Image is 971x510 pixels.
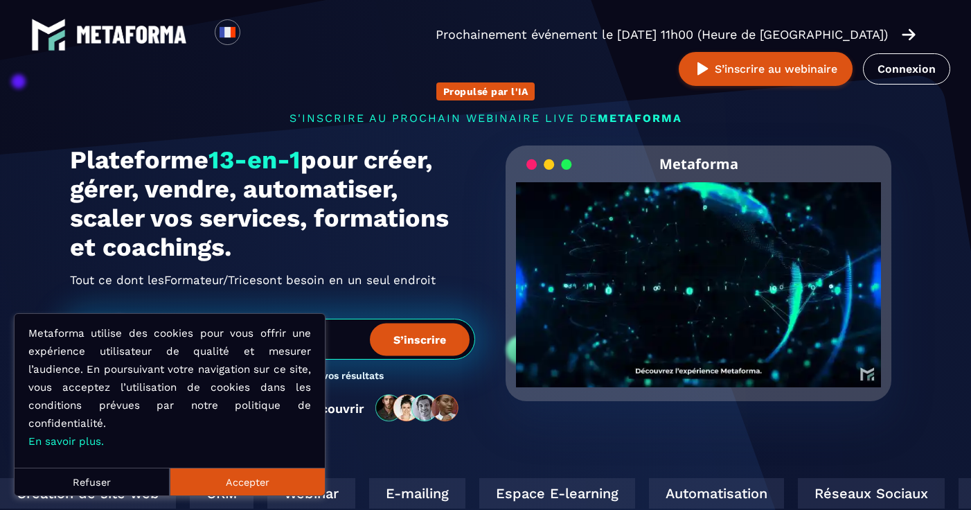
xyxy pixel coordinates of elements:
[598,112,682,125] span: METAFORMA
[28,435,104,448] a: En savoir plus.
[70,269,475,291] h2: Tout ce dont les ont besoin en un seul endroit
[516,182,881,364] video: Your browser does not support the video tag.
[863,53,950,85] a: Connexion
[70,146,475,262] h1: Plateforme pour créer, gérer, vendre, automatiser, scaler vos services, formations et coachings.
[371,394,464,423] img: community-people
[208,146,301,175] span: 13-en-1
[76,26,187,44] img: logo
[219,24,236,41] img: fr
[70,112,901,125] p: s'inscrire au prochain webinaire live de
[366,478,463,509] div: E-mailing
[15,468,170,495] button: Refuser
[646,478,781,509] div: Automatisation
[28,324,311,450] p: Metaforma utilise des cookies pour vous offrir une expérience utilisateur de qualité et mesurer l...
[679,52,853,86] button: S’inscrire au webinaire
[902,27,916,42] img: arrow-right
[31,17,66,52] img: logo
[170,468,325,495] button: Accepter
[436,25,888,44] p: Prochainement événement le [DATE] 11h00 (Heure de [GEOGRAPHIC_DATA])
[164,269,262,291] span: Formateur/Trices
[694,60,711,78] img: play
[252,26,262,43] input: Search for option
[476,478,632,509] div: Espace E-learning
[526,158,572,171] img: loading
[795,478,942,509] div: Réseaux Sociaux
[240,19,274,50] div: Search for option
[265,478,353,509] div: Webinar
[370,323,470,355] button: S’inscrire
[283,370,384,383] h3: Boostez vos résultats
[659,146,738,182] h2: Metaforma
